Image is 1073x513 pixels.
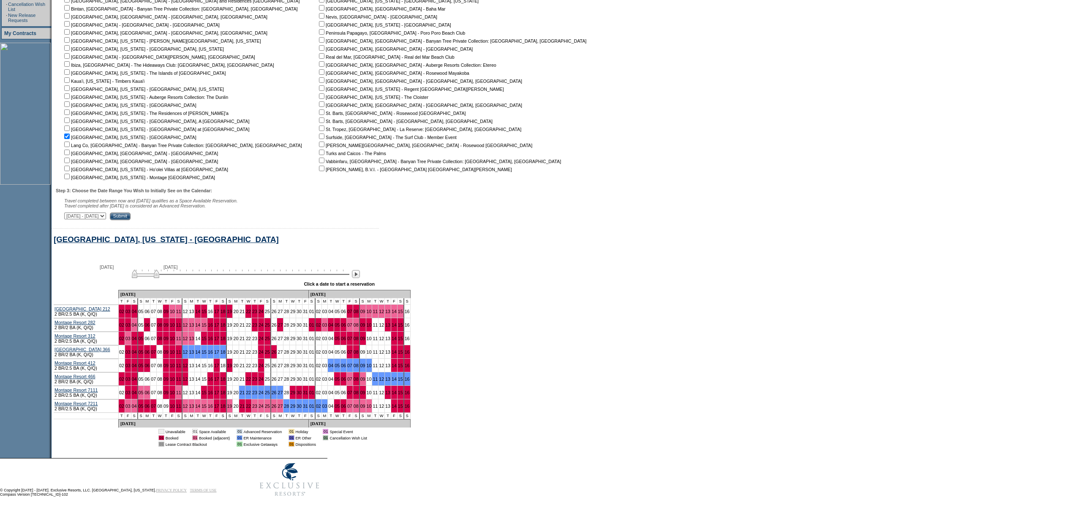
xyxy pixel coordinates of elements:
[176,363,181,368] a: 11
[341,377,346,382] a: 06
[398,309,403,314] a: 15
[202,349,207,355] a: 15
[54,306,110,311] a: [GEOGRAPHIC_DATA] 212
[373,322,378,327] a: 11
[259,363,264,368] a: 24
[214,363,219,368] a: 17
[360,363,365,368] a: 09
[183,390,188,395] a: 12
[195,322,200,327] a: 14
[335,322,340,327] a: 05
[195,336,200,341] a: 14
[309,363,314,368] a: 01
[385,363,390,368] a: 13
[214,377,219,382] a: 17
[316,377,321,382] a: 02
[284,377,289,382] a: 28
[322,349,327,355] a: 03
[290,377,295,382] a: 29
[347,363,352,368] a: 07
[195,363,200,368] a: 14
[335,336,340,341] a: 05
[303,377,308,382] a: 31
[278,336,283,341] a: 27
[290,363,295,368] a: 29
[119,336,124,341] a: 02
[8,2,45,12] a: Cancellation Wish List
[328,377,333,382] a: 04
[398,363,403,368] a: 15
[328,322,333,327] a: 04
[170,349,175,355] a: 10
[373,336,378,341] a: 11
[132,363,137,368] a: 04
[151,349,156,355] a: 07
[354,349,359,355] a: 08
[284,309,289,314] a: 28
[392,349,397,355] a: 14
[252,322,257,327] a: 23
[183,363,188,368] a: 12
[379,377,384,382] a: 12
[227,309,232,314] a: 19
[246,349,251,355] a: 22
[54,347,110,352] a: [GEOGRAPHIC_DATA] 366
[272,309,277,314] a: 26
[367,349,372,355] a: 10
[252,309,257,314] a: 23
[328,336,333,341] a: 04
[405,309,410,314] a: 16
[278,349,283,355] a: 27
[259,336,264,341] a: 24
[151,377,156,382] a: 07
[189,336,194,341] a: 13
[322,377,327,382] a: 03
[252,363,257,368] a: 23
[252,336,257,341] a: 23
[189,377,194,382] a: 13
[227,336,232,341] a: 19
[259,377,264,382] a: 24
[195,309,200,314] a: 14
[132,336,137,341] a: 04
[202,363,207,368] a: 15
[54,387,98,393] a: Montage Resort 7111
[265,377,270,382] a: 25
[183,349,188,355] a: 12
[125,336,131,341] a: 03
[316,309,321,314] a: 02
[170,336,175,341] a: 10
[341,349,346,355] a: 06
[151,309,156,314] a: 07
[183,309,188,314] a: 12
[221,336,226,341] a: 18
[398,377,403,382] a: 15
[170,390,175,395] a: 10
[221,377,226,382] a: 18
[303,363,308,368] a: 31
[119,322,124,327] a: 02
[335,377,340,382] a: 05
[309,309,314,314] a: 01
[240,349,245,355] a: 21
[352,270,360,278] img: Next
[272,322,277,327] a: 26
[367,377,372,382] a: 10
[385,377,390,382] a: 13
[405,363,410,368] a: 16
[347,349,352,355] a: 07
[246,377,251,382] a: 22
[278,363,283,368] a: 27
[144,349,150,355] a: 06
[125,309,131,314] a: 03
[144,322,150,327] a: 06
[367,322,372,327] a: 10
[392,309,397,314] a: 14
[297,349,302,355] a: 30
[132,390,137,395] a: 04
[208,349,213,355] a: 16
[405,336,410,341] a: 16
[360,322,365,327] a: 09
[176,349,181,355] a: 11
[183,377,188,382] a: 12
